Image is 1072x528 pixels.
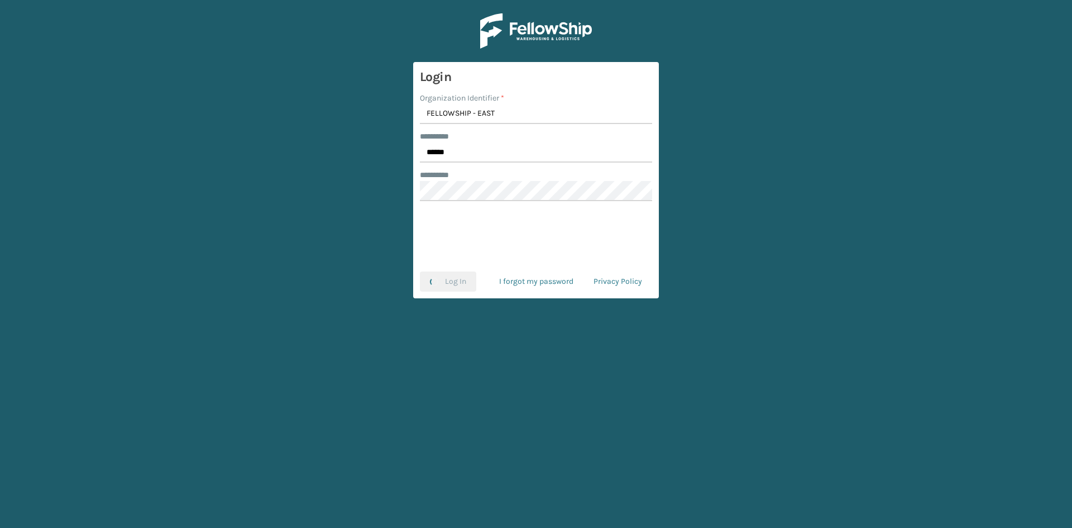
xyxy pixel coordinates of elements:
h3: Login [420,69,652,85]
a: I forgot my password [489,272,583,292]
button: Log In [420,272,476,292]
a: Privacy Policy [583,272,652,292]
iframe: reCAPTCHA [451,215,621,258]
label: Organization Identifier [420,92,504,104]
img: Logo [480,13,592,49]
